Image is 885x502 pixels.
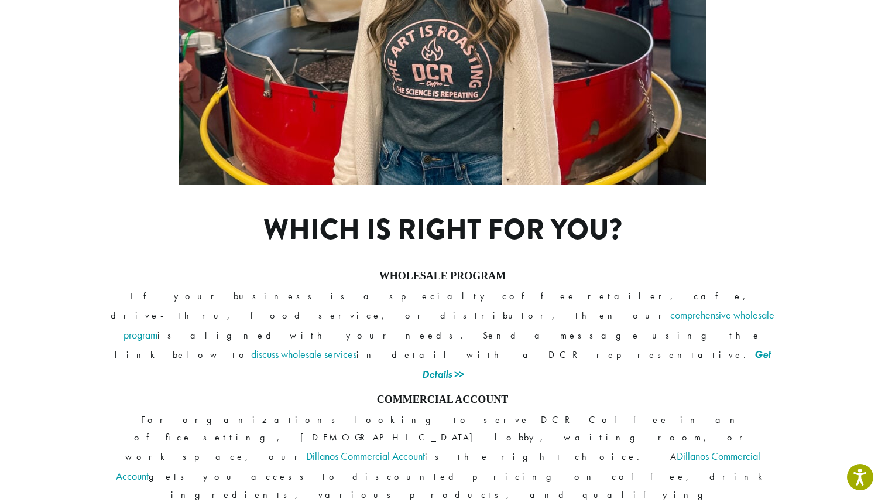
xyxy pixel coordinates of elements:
h4: COMMERCIAL ACCOUNT [109,394,776,407]
a: Dillanos Commercial Account [116,449,760,483]
p: If your business is a specialty coffee retailer, cafe, drive-thru, food service, or distributor, ... [109,288,776,384]
a: Dillanos Commercial Account [306,449,425,463]
h4: WHOLESALE PROGRAM [109,270,776,283]
h1: Which is right for you? [193,213,693,247]
a: comprehensive wholesale program [124,308,774,342]
a: discuss wholesale services [251,347,356,361]
a: Get Details >> [422,347,771,381]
